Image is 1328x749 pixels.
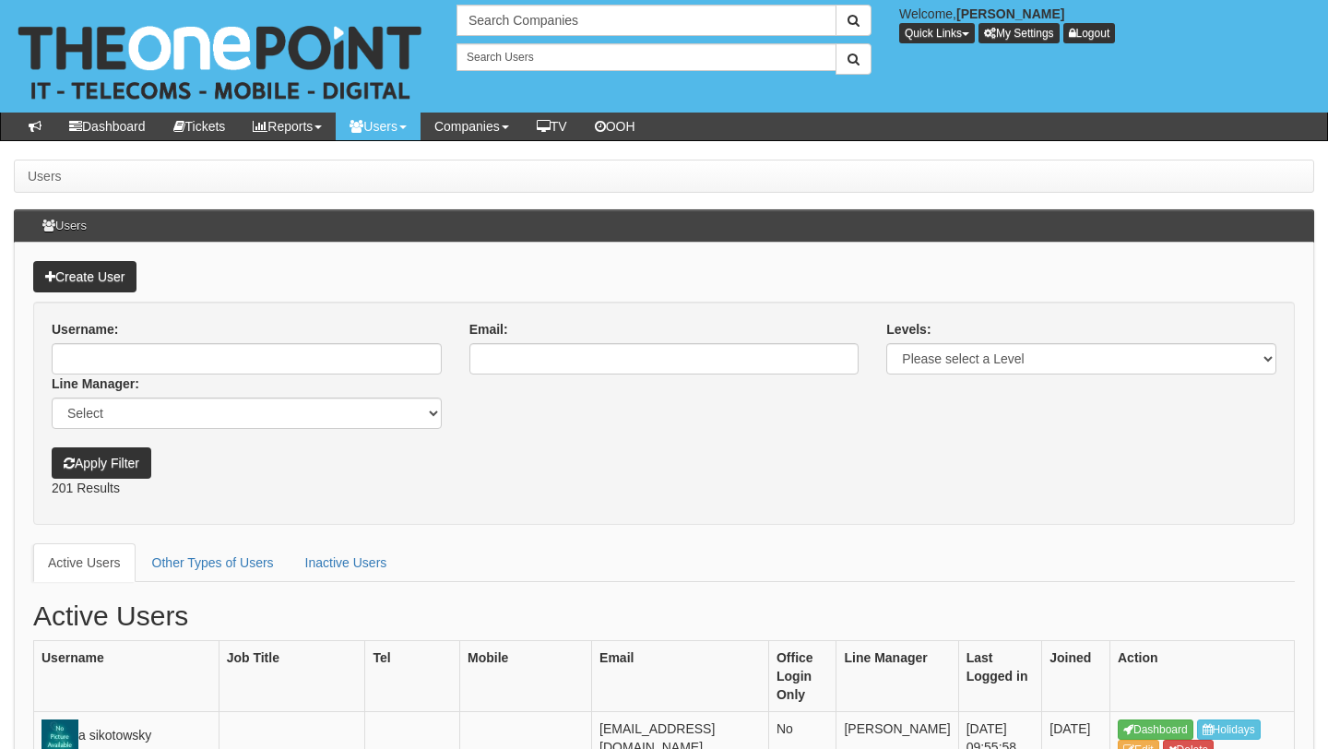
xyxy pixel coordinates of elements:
[33,210,96,242] h3: Users
[469,320,508,339] label: Email:
[581,113,649,140] a: OOH
[1042,640,1110,711] th: Joined
[52,447,151,479] button: Apply Filter
[1063,23,1116,43] a: Logout
[899,23,975,43] button: Quick Links
[52,374,139,393] label: Line Manager:
[28,167,62,185] li: Users
[239,113,336,140] a: Reports
[958,640,1042,711] th: Last Logged in
[34,640,219,711] th: Username
[886,320,931,339] label: Levels:
[592,640,769,711] th: Email
[885,5,1328,43] div: Welcome,
[290,543,402,582] a: Inactive Users
[1118,719,1193,740] a: Dashboard
[456,5,836,36] input: Search Companies
[137,543,289,582] a: Other Types of Users
[523,113,581,140] a: TV
[219,640,365,711] th: Job Title
[836,640,958,711] th: Line Manager
[768,640,836,711] th: Office Login Only
[956,6,1064,21] b: [PERSON_NAME]
[978,23,1060,43] a: My Settings
[52,479,1276,497] p: 201 Results
[1197,719,1261,740] a: Holidays
[52,320,118,339] label: Username:
[160,113,240,140] a: Tickets
[33,261,136,292] a: Create User
[421,113,523,140] a: Companies
[456,43,836,71] input: Search Users
[460,640,592,711] th: Mobile
[1110,640,1295,711] th: Action
[336,113,421,140] a: Users
[33,600,1295,631] h2: Active Users
[33,543,136,582] a: Active Users
[55,113,160,140] a: Dashboard
[365,640,460,711] th: Tel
